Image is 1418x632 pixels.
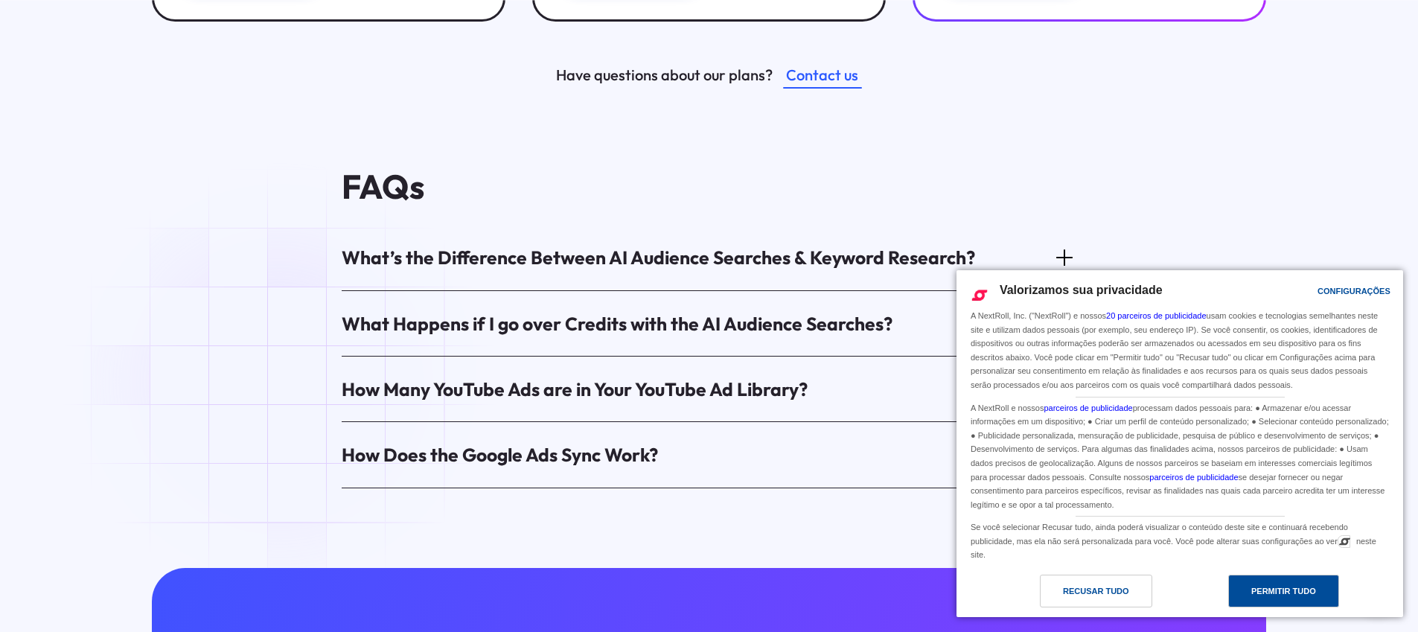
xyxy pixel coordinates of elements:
[968,517,1392,564] div: Se você selecionar Recusar tudo, ainda poderá visualizar o conteúdo deste site e continuará receb...
[968,307,1392,393] div: A NextRoll, Inc. ("NextRoll") e nossos usam cookies e tecnologias semelhantes neste site e utiliz...
[556,63,773,86] div: Have questions about our plans?
[342,245,975,270] div: What’s the Difference Between AI Audience Searches & Keyword Research?
[1318,283,1390,299] div: Configurações
[783,62,862,88] a: Contact us
[786,63,858,86] div: Contact us
[1106,311,1207,320] a: 20 parceiros de publicidade
[342,311,892,336] div: What Happens if I go over Credits with the AI Audience Searches?
[1149,473,1238,482] a: parceiros de publicidade
[1180,575,1394,615] a: Permitir Tudo
[342,377,808,402] div: How Many YouTube Ads are in Your YouTube Ad Library?
[1291,279,1327,307] a: Configurações
[342,168,1076,205] h4: FAQs
[968,398,1392,514] div: A NextRoll e nossos processam dados pessoais para: ● Armazenar e/ou acessar informações em um dis...
[1044,403,1132,412] a: parceiros de publicidade
[965,575,1180,615] a: Recusar tudo
[1063,583,1129,599] div: Recusar tudo
[1000,284,1163,296] span: Valorizamos sua privacidade
[342,442,658,467] div: How Does the Google Ads Sync Work?
[1251,583,1316,599] div: Permitir Tudo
